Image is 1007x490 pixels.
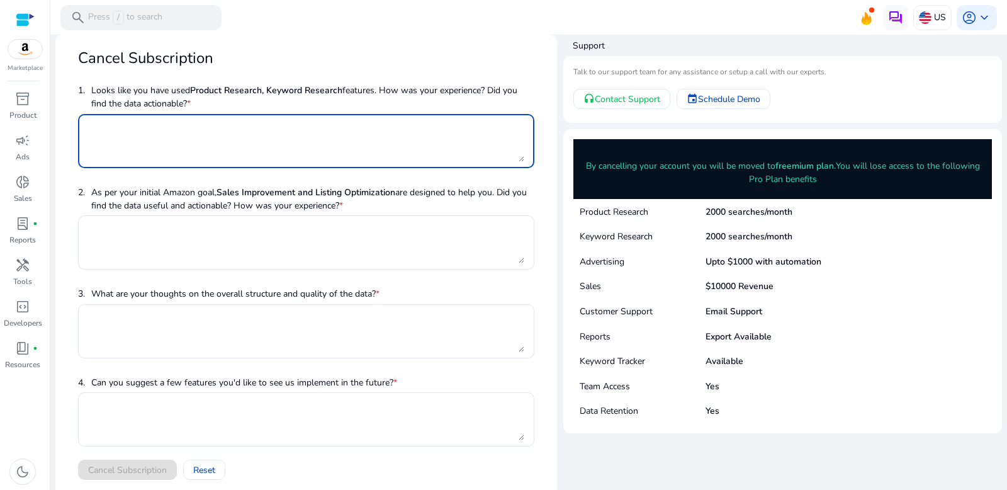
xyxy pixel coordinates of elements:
p: Product Research [580,205,706,219]
p: By cancelling your account you will be moved to You will lose access to the following Pro Plan be... [583,159,982,186]
p: Sales [580,280,706,293]
p: Ads [16,151,30,162]
span: Contact Support [595,93,660,106]
span: fiber_manual_record [33,346,38,351]
p: Reports [9,234,36,246]
p: Can you suggest a few features you'd like to see us implement in the future? [91,376,397,389]
p: Email Support [706,305,762,318]
p: Available [706,355,743,368]
span: / [113,11,124,25]
p: Team Access [580,380,706,393]
b: Sales Improvement and Listing Optimization [217,186,395,198]
span: donut_small [15,174,30,190]
p: Developers [4,317,42,329]
span: fiber_manual_record [33,221,38,226]
span: account_circle [962,10,977,25]
p: Reports [580,330,706,343]
p: Keyword Research [580,230,706,243]
span: Schedule Demo [698,93,760,106]
p: 1. [78,84,85,110]
p: US [934,6,946,28]
b: freemium plan. [775,160,836,172]
p: 3. [78,287,85,300]
span: handyman [15,258,30,273]
span: book_4 [15,341,30,356]
a: Contact Support [573,89,670,109]
p: Customer Support [580,305,706,318]
p: Yes [706,404,719,418]
p: Keyword Tracker [580,355,706,368]
span: lab_profile [15,216,30,231]
p: 2. [78,186,85,212]
p: As per your initial Amazon goal, are designed to help you. Did you find the data useful and actio... [91,186,534,212]
p: Yes [706,380,719,393]
h4: Support [573,40,1002,52]
span: search [70,10,86,25]
p: Data Retention [580,404,706,418]
mat-icon: event [687,93,698,105]
p: 4. [78,376,85,389]
p: Advertising [580,255,706,268]
p: Marketplace [8,64,43,73]
mat-card-subtitle: Talk to our support team for any assistance or setup a call with our experts. [573,66,992,78]
span: Reset [193,464,215,477]
b: Product Research, Keyword Research [190,84,342,96]
p: 2000 searches/month [706,205,792,219]
img: us.svg [919,11,931,24]
mat-icon: headset [583,93,595,105]
p: Looks like you have used features. How was your experience? Did you find the data actionable? [91,84,534,110]
p: Press to search [88,11,162,25]
p: Upto $1000 with automation [706,255,821,268]
mat-card-title: Cancel Subscription [78,47,213,69]
p: Sales [14,193,32,204]
span: inventory_2 [15,91,30,106]
p: Product [9,110,37,121]
p: $10000 Revenue [706,280,774,293]
span: campaign [15,133,30,148]
span: code_blocks [15,299,30,314]
p: Resources [5,359,40,370]
span: keyboard_arrow_down [977,10,992,25]
p: What are your thoughts on the overall structure and quality of the data? [91,287,380,300]
img: amazon.svg [8,40,42,59]
span: dark_mode [15,464,30,479]
p: 2000 searches/month [706,230,792,243]
p: Tools [13,276,32,287]
button: Reset [183,460,225,480]
p: Export Available [706,330,772,343]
